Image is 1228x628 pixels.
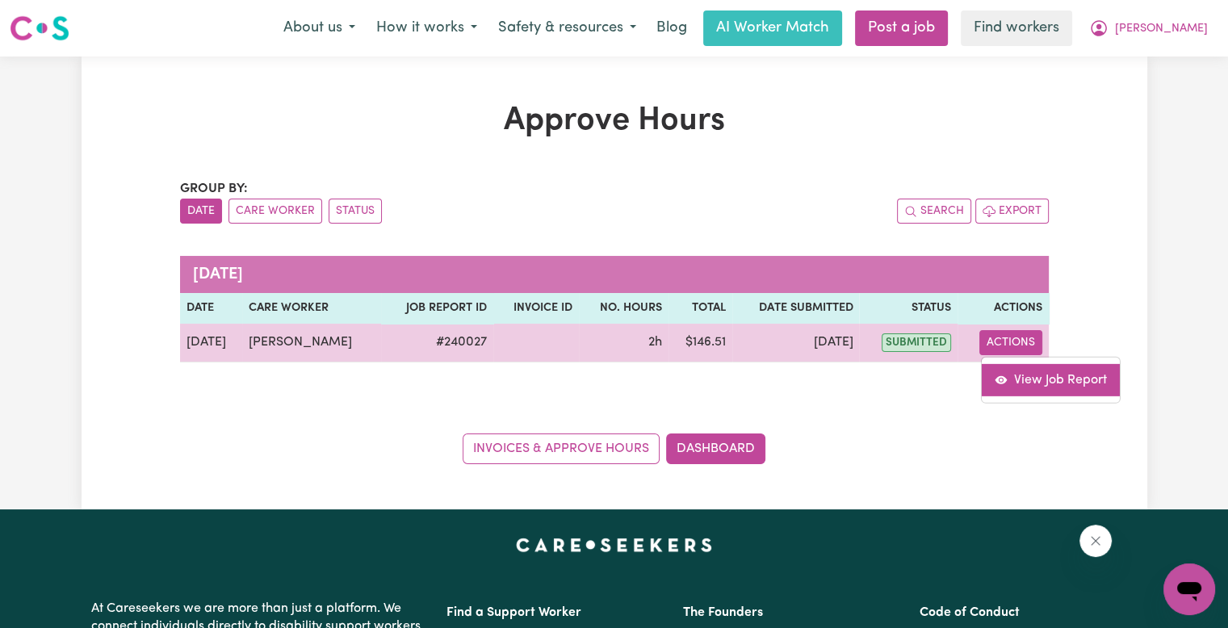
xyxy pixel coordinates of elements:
[242,324,381,362] td: [PERSON_NAME]
[446,606,581,619] a: Find a Support Worker
[666,433,765,464] a: Dashboard
[516,538,712,551] a: Careseekers home page
[463,433,660,464] a: Invoices & Approve Hours
[668,293,732,324] th: Total
[381,293,493,324] th: Job Report ID
[920,606,1020,619] a: Code of Conduct
[668,324,732,362] td: $ 146.51
[180,256,1049,293] caption: [DATE]
[273,11,366,45] button: About us
[366,11,488,45] button: How it works
[1115,20,1208,38] span: [PERSON_NAME]
[10,10,69,47] a: Careseekers logo
[732,324,860,362] td: [DATE]
[180,102,1049,140] h1: Approve Hours
[579,293,668,324] th: No. Hours
[648,336,662,349] span: 2 hours
[855,10,948,46] a: Post a job
[329,199,382,224] button: sort invoices by paid status
[979,330,1042,355] button: Actions
[180,324,243,362] td: [DATE]
[228,199,322,224] button: sort invoices by care worker
[242,293,381,324] th: Care worker
[961,10,1072,46] a: Find workers
[975,199,1049,224] button: Export
[1079,525,1112,557] iframe: Close message
[10,11,98,24] span: Need any help?
[882,333,951,352] span: submitted
[493,293,579,324] th: Invoice ID
[488,11,647,45] button: Safety & resources
[1163,563,1215,615] iframe: Button to launch messaging window
[732,293,860,324] th: Date Submitted
[381,324,493,362] td: # 240027
[10,14,69,43] img: Careseekers logo
[1079,11,1218,45] button: My Account
[683,606,763,619] a: The Founders
[958,293,1048,324] th: Actions
[859,293,958,324] th: Status
[703,10,842,46] a: AI Worker Match
[981,356,1121,403] div: Actions
[180,293,243,324] th: Date
[647,10,697,46] a: Blog
[982,363,1120,396] a: View job report 240027
[180,199,222,224] button: sort invoices by date
[897,199,971,224] button: Search
[180,182,248,195] span: Group by:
